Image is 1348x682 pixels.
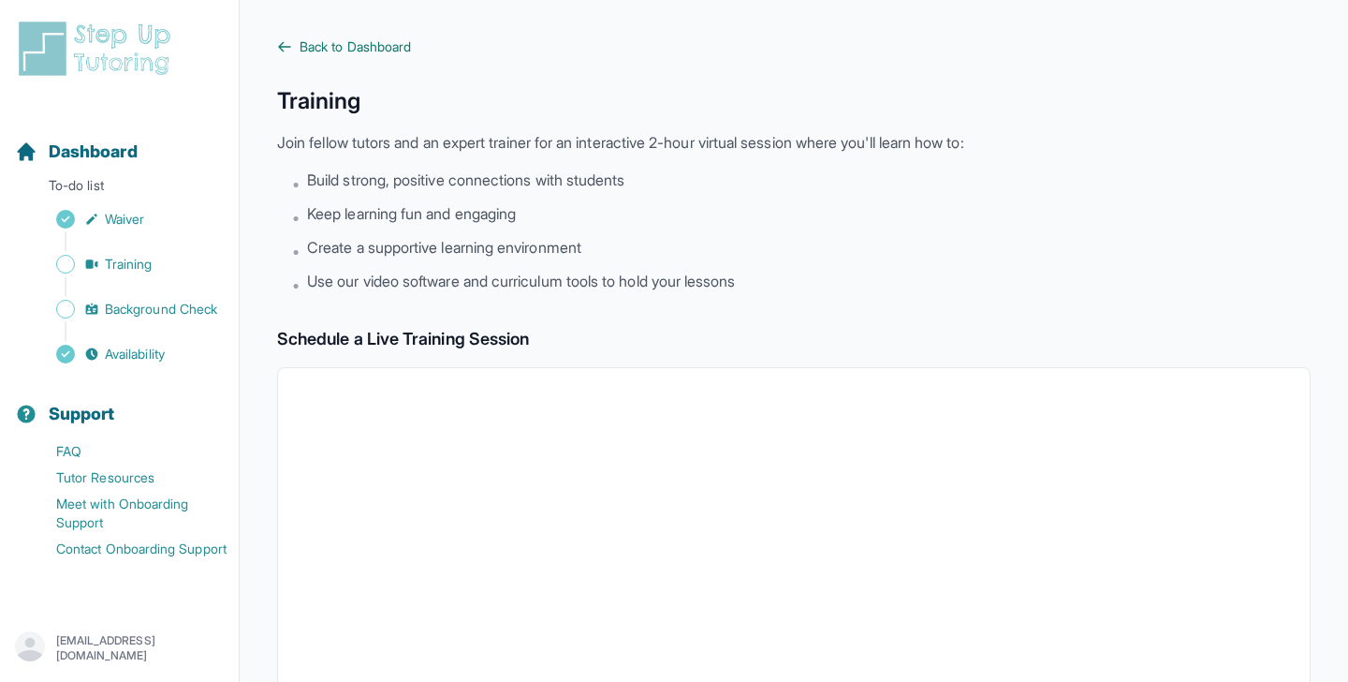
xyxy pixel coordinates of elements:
[15,631,224,665] button: [EMAIL_ADDRESS][DOMAIN_NAME]
[15,438,239,465] a: FAQ
[292,240,300,262] span: •
[307,236,581,259] span: Create a supportive learning environment
[56,633,224,663] p: [EMAIL_ADDRESS][DOMAIN_NAME]
[7,109,231,172] button: Dashboard
[105,300,217,319] span: Background Check
[15,296,239,322] a: Background Check
[307,270,735,292] span: Use our video software and curriculum tools to hold your lessons
[7,176,231,202] p: To-do list
[277,86,1311,116] h1: Training
[277,37,1311,56] a: Back to Dashboard
[49,401,115,427] span: Support
[15,139,138,165] a: Dashboard
[15,536,239,562] a: Contact Onboarding Support
[105,210,144,229] span: Waiver
[15,491,239,536] a: Meet with Onboarding Support
[49,139,138,165] span: Dashboard
[300,37,411,56] span: Back to Dashboard
[15,465,239,491] a: Tutor Resources
[105,345,165,363] span: Availability
[307,169,624,191] span: Build strong, positive connections with students
[277,131,1311,154] p: Join fellow tutors and an expert trainer for an interactive 2-hour virtual session where you'll l...
[15,341,239,367] a: Availability
[15,206,239,232] a: Waiver
[105,255,153,274] span: Training
[292,172,300,195] span: •
[307,202,516,225] span: Keep learning fun and engaging
[15,19,182,79] img: logo
[292,206,300,229] span: •
[7,371,231,435] button: Support
[15,251,239,277] a: Training
[292,274,300,296] span: •
[277,326,1311,352] h2: Schedule a Live Training Session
